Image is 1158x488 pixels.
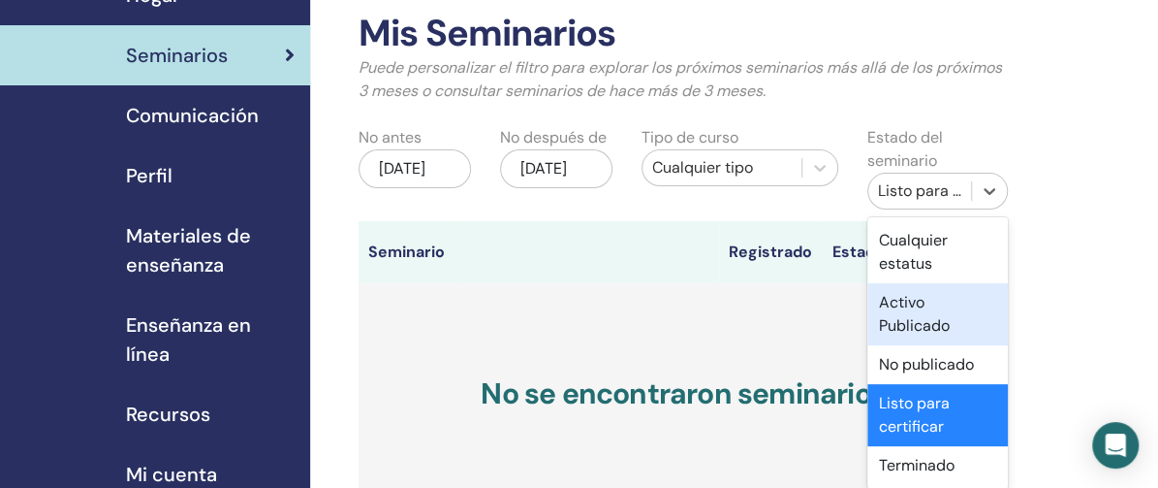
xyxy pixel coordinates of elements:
[719,221,822,283] th: Registrado
[359,149,471,188] div: [DATE]
[126,101,259,130] span: Comunicación
[867,126,1008,173] label: Estado del seminario
[878,179,961,203] div: Listo para certificar
[867,345,1008,384] div: No publicado
[359,12,1008,56] h2: Mis Seminarios
[867,384,1008,446] div: Listo para certificar
[359,126,422,149] label: No antes
[823,221,978,283] th: Estado
[126,310,295,369] span: Enseñanza en línea
[867,446,1008,485] div: Terminado
[867,221,1008,283] div: Cualquier estatus
[500,126,607,149] label: No después de
[126,221,295,279] span: Materiales de enseñanza
[1092,422,1139,469] div: Open Intercom Messenger
[642,126,738,149] label: Tipo de curso
[126,400,210,429] span: Recursos
[126,41,228,70] span: Seminarios
[652,156,792,179] div: Cualquier tipo
[500,149,612,188] div: [DATE]
[359,221,461,283] th: Seminario
[867,283,1008,345] div: Activo Publicado
[126,161,172,190] span: Perfil
[359,56,1008,103] p: Puede personalizar el filtro para explorar los próximos seminarios más allá de los próximos 3 mes...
